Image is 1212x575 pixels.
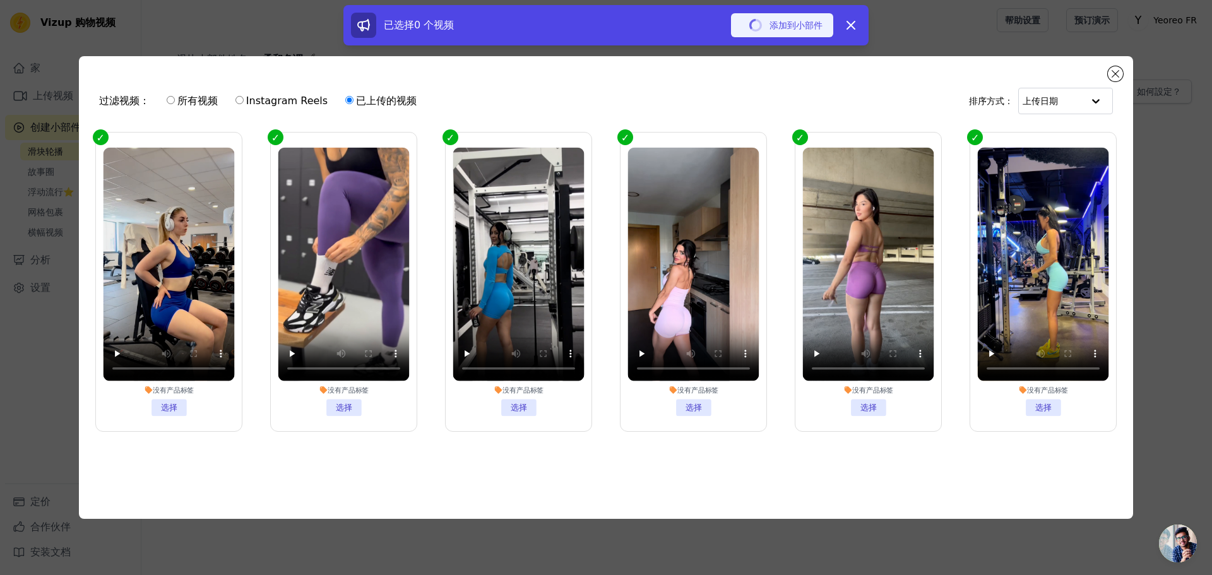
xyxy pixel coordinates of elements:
[434,19,454,31] font: 视频
[852,386,893,394] font: 没有产品标签
[153,386,194,394] font: 没有产品标签
[769,20,823,30] font: 添加到小部件
[502,386,544,394] font: 没有产品标签
[177,95,218,107] font: 所有视频
[328,386,369,394] font: 没有产品标签
[969,96,1013,106] font: 排序方式：
[1108,66,1123,81] button: 关闭模式
[1027,386,1068,394] font: 没有产品标签
[246,95,328,107] font: Instagram Reels
[1159,525,1197,562] a: 开放式聊天
[99,95,150,107] font: 过滤视频：
[356,95,417,107] font: 已上传的视频
[384,19,434,31] font: 已选择0 个
[677,386,718,394] font: 没有产品标签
